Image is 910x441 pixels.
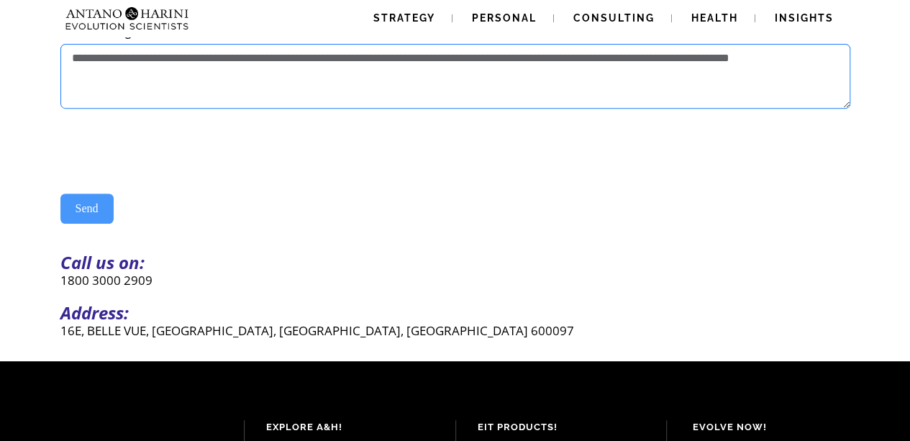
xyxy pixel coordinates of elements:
strong: Call us on: [60,250,145,274]
p: 16E, BELLE VUE, [GEOGRAPHIC_DATA], [GEOGRAPHIC_DATA], [GEOGRAPHIC_DATA] 600097 [60,322,850,339]
strong: Address: [60,301,129,324]
span: Personal [472,12,537,24]
textarea: Your Message [60,44,850,109]
span: Strategy [373,12,435,24]
span: Insights [775,12,834,24]
span: Consulting [573,12,655,24]
h4: Explore A&H! [266,420,434,435]
iframe: reCAPTCHA [60,123,279,179]
h4: Evolve Now! [692,420,878,435]
button: Send [60,194,114,224]
h4: EIT Products! [478,420,645,435]
p: 1800 3000 2909 [60,272,850,288]
span: Health [691,12,738,24]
